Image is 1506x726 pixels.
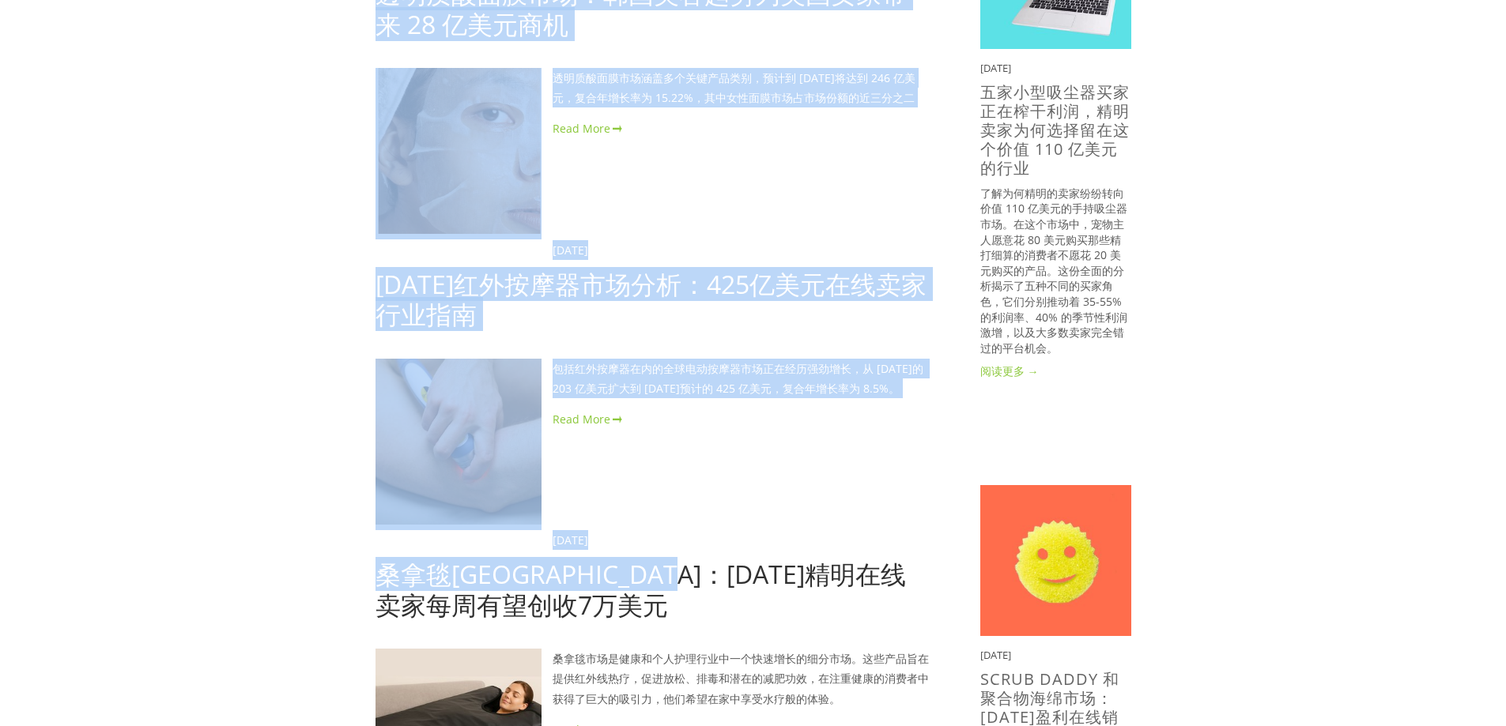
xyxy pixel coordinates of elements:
[553,651,929,705] font: 桑拿毯市场是健康和个人护理行业中一个快速增长的细分市场。这些产品旨在提供红外线热疗，促进放松、排毒和潜在的减肥功效，在注重健康的消费者中获得了巨大的吸引力，他们希望在家中享受水疗般的体验。
[553,532,588,547] a: [DATE]
[553,70,915,105] font: 透明质酸面膜市场涵盖多个关键产品类别，预计到 [DATE]将达到 246 亿美元，复合年增长率为 15.22%，其中女性面膜市场占市场份额的近三分之二
[980,363,1131,379] a: 阅读更多 →
[376,557,906,621] a: 桑拿毯[GEOGRAPHIC_DATA]：[DATE]精明在线卖家每周有望创收7万美元
[553,243,588,258] a: [DATE]
[980,61,1011,75] font: [DATE]
[980,485,1131,636] img: Scrub Daddy 和聚合物海绵市场：2025 年盈利在线销售指南
[376,359,542,525] img: 2025年红外按摩器市场分析：425亿美元在线卖家行业指南
[980,648,1011,662] font: [DATE]
[376,68,542,234] img: 透明质酸面膜市场：韩国美容趋势为美国卖家带来 28 亿美元商机
[980,81,1130,179] a: 五家小型吸尘器买家正在榨干利润，精明卖家为何选择留在这个价值 110 亿美元的行业
[980,186,1127,355] font: 了解为何精明的卖家纷纷转向价值 110 亿美元的手持吸尘器市场。在这个市场中，宠物主人愿意花 80 美元购买那些精打细算的消费者不愿花 20 美元购买的产品。这份全面的分析揭示了五种不同的买家角...
[553,361,927,396] font: 包括红外按摩器在内的全球电动按摩器市场正在经历强劲增长，从 [DATE]的 203 亿美元扩大到 [DATE]预计的 425 亿美元，复合年增长率为 8.5%。
[376,267,927,331] a: [DATE]红外按摩器市场分析：425亿美元在线卖家行业指南
[980,363,1039,378] font: 阅读更多 →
